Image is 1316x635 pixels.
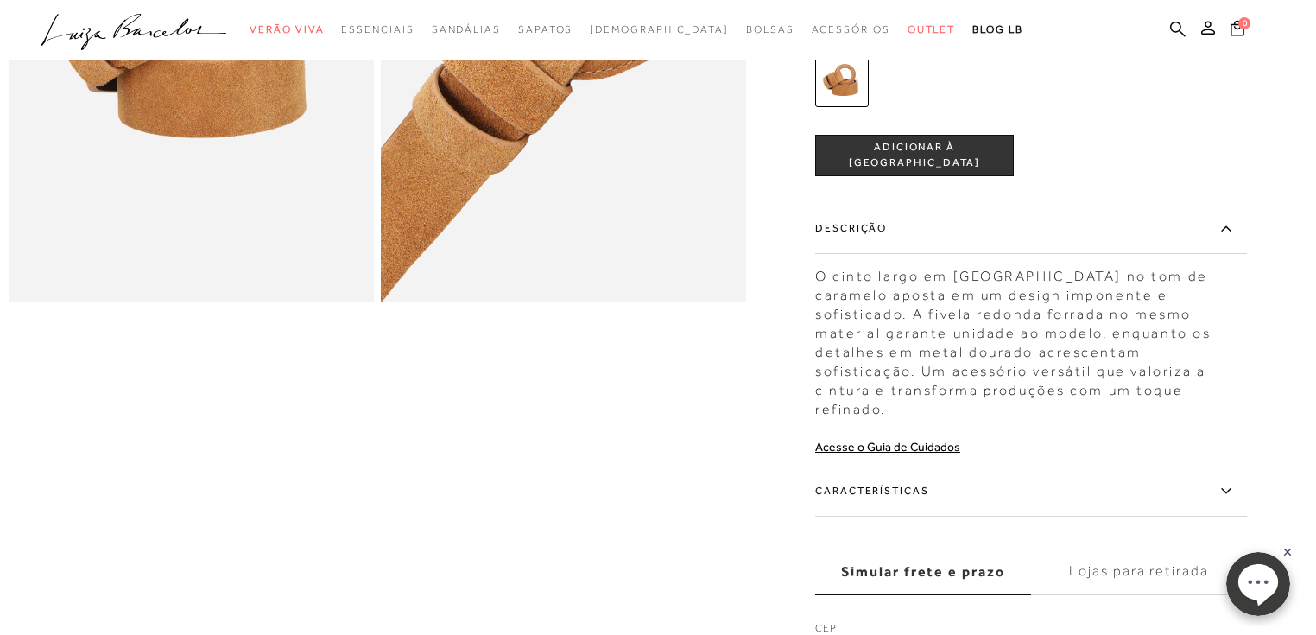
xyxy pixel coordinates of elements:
[815,204,1247,254] label: Descrição
[972,23,1022,35] span: BLOG LB
[815,135,1014,176] button: ADICIONAR À [GEOGRAPHIC_DATA]
[816,140,1013,170] span: ADICIONAR À [GEOGRAPHIC_DATA]
[815,549,1031,595] label: Simular frete e prazo
[250,23,324,35] span: Verão Viva
[746,14,794,46] a: categoryNavScreenReaderText
[518,23,573,35] span: Sapatos
[341,14,414,46] a: categoryNavScreenReaderText
[815,467,1247,517] label: Características
[908,23,956,35] span: Outlet
[250,14,324,46] a: categoryNavScreenReaderText
[590,14,729,46] a: noSubCategoriesText
[432,14,501,46] a: categoryNavScreenReaderText
[908,14,956,46] a: categoryNavScreenReaderText
[1238,17,1250,29] span: 0
[432,23,501,35] span: Sandálias
[518,14,573,46] a: categoryNavScreenReaderText
[812,23,890,35] span: Acessórios
[972,14,1022,46] a: BLOG LB
[812,14,890,46] a: categoryNavScreenReaderText
[1225,19,1250,42] button: 0
[341,23,414,35] span: Essenciais
[1031,549,1247,595] label: Lojas para retirada
[815,258,1247,419] div: O cinto largo em [GEOGRAPHIC_DATA] no tom de caramelo aposta em um design imponente e sofisticado...
[746,23,794,35] span: Bolsas
[815,440,960,454] a: Acesse o Guia de Cuidados
[815,54,869,107] img: CINTO LARGO EM CAMURÇA CARAMELO COM FIVELA FORRADA
[590,23,729,35] span: [DEMOGRAPHIC_DATA]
